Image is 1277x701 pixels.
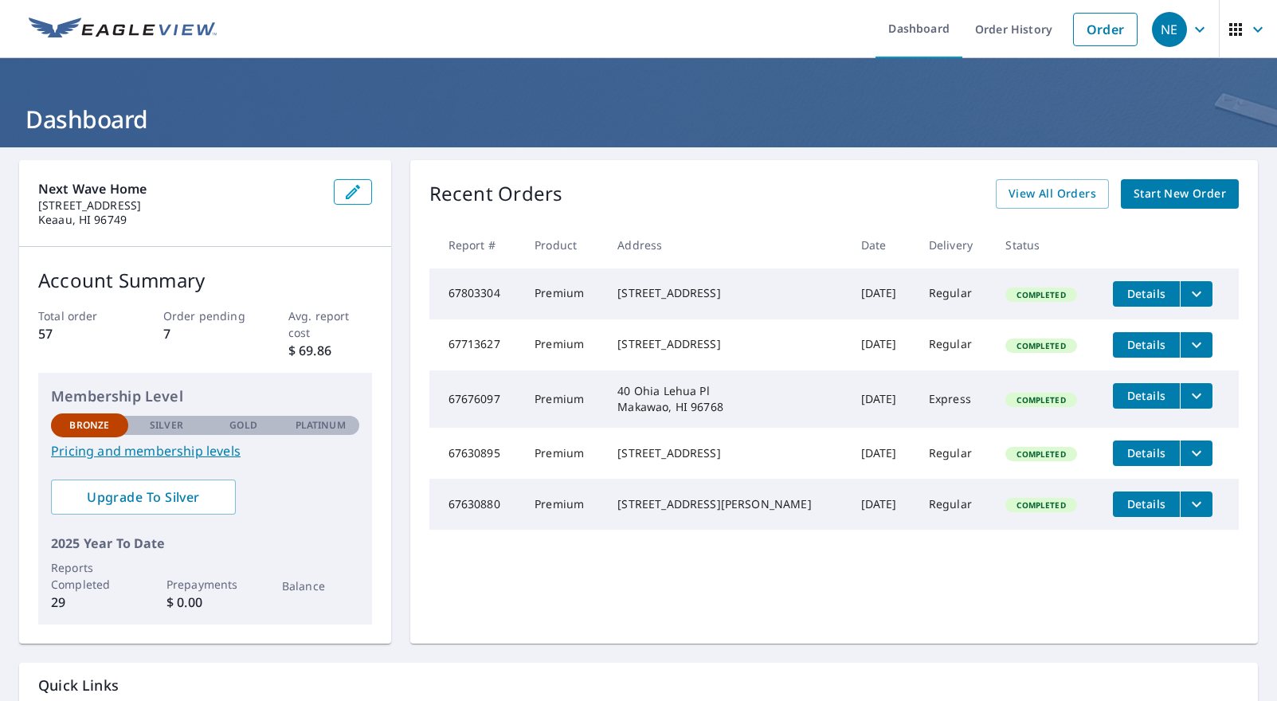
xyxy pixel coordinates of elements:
[848,370,916,428] td: [DATE]
[51,559,128,593] p: Reports Completed
[1122,496,1170,511] span: Details
[38,198,321,213] p: [STREET_ADDRESS]
[1152,12,1187,47] div: NE
[38,213,321,227] p: Keaau, HI 96749
[51,534,359,553] p: 2025 Year To Date
[150,418,183,433] p: Silver
[617,445,835,461] div: [STREET_ADDRESS]
[617,285,835,301] div: [STREET_ADDRESS]
[51,480,236,515] a: Upgrade To Silver
[916,319,993,370] td: Regular
[1122,337,1170,352] span: Details
[617,496,835,512] div: [STREET_ADDRESS][PERSON_NAME]
[429,221,523,268] th: Report #
[64,488,223,506] span: Upgrade To Silver
[1007,289,1075,300] span: Completed
[522,221,605,268] th: Product
[1009,184,1096,204] span: View All Orders
[916,370,993,428] td: Express
[617,336,835,352] div: [STREET_ADDRESS]
[288,307,372,341] p: Avg. report cost
[1113,383,1180,409] button: detailsBtn-67676097
[29,18,217,41] img: EV Logo
[1122,286,1170,301] span: Details
[429,268,523,319] td: 67803304
[1180,281,1212,307] button: filesDropdownBtn-67803304
[522,268,605,319] td: Premium
[429,428,523,479] td: 67630895
[1073,13,1138,46] a: Order
[429,179,563,209] p: Recent Orders
[996,179,1109,209] a: View All Orders
[1007,499,1075,511] span: Completed
[1180,332,1212,358] button: filesDropdownBtn-67713627
[229,418,257,433] p: Gold
[1113,441,1180,466] button: detailsBtn-67630895
[605,221,848,268] th: Address
[916,479,993,530] td: Regular
[1113,281,1180,307] button: detailsBtn-67803304
[1122,445,1170,460] span: Details
[617,383,835,415] div: 40 Ohia Lehua Pl Makawao, HI 96768
[69,418,109,433] p: Bronze
[51,441,359,460] a: Pricing and membership levels
[848,268,916,319] td: [DATE]
[38,266,372,295] p: Account Summary
[848,221,916,268] th: Date
[163,307,247,324] p: Order pending
[1180,491,1212,517] button: filesDropdownBtn-67630880
[916,428,993,479] td: Regular
[1180,441,1212,466] button: filesDropdownBtn-67630895
[1113,332,1180,358] button: detailsBtn-67713627
[166,593,244,612] p: $ 0.00
[916,221,993,268] th: Delivery
[848,428,916,479] td: [DATE]
[288,341,372,360] p: $ 69.86
[38,307,122,324] p: Total order
[993,221,1100,268] th: Status
[51,593,128,612] p: 29
[848,319,916,370] td: [DATE]
[1180,383,1212,409] button: filesDropdownBtn-67676097
[1007,448,1075,460] span: Completed
[916,268,993,319] td: Regular
[429,319,523,370] td: 67713627
[522,428,605,479] td: Premium
[163,324,247,343] p: 7
[166,576,244,593] p: Prepayments
[429,370,523,428] td: 67676097
[1121,179,1239,209] a: Start New Order
[1134,184,1226,204] span: Start New Order
[296,418,346,433] p: Platinum
[522,479,605,530] td: Premium
[282,578,359,594] p: Balance
[38,676,1239,695] p: Quick Links
[38,179,321,198] p: Next Wave Home
[429,479,523,530] td: 67630880
[19,103,1258,135] h1: Dashboard
[1113,491,1180,517] button: detailsBtn-67630880
[1122,388,1170,403] span: Details
[522,370,605,428] td: Premium
[1007,340,1075,351] span: Completed
[1007,394,1075,405] span: Completed
[38,324,122,343] p: 57
[522,319,605,370] td: Premium
[848,479,916,530] td: [DATE]
[51,386,359,407] p: Membership Level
